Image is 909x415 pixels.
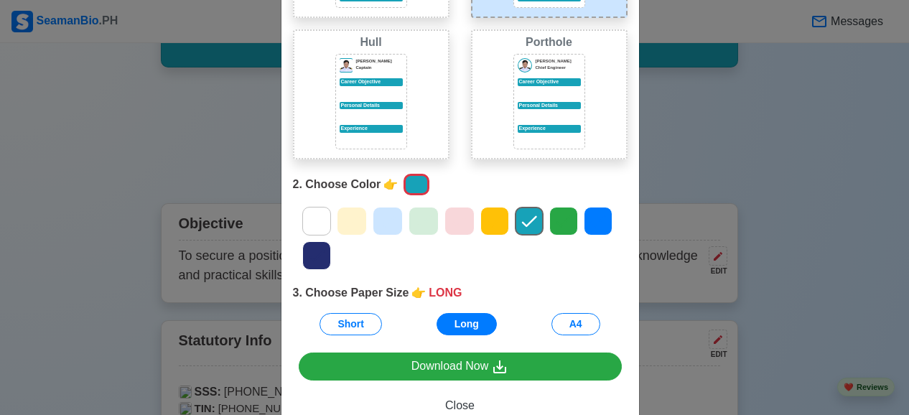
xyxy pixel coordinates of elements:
[356,58,403,65] p: [PERSON_NAME]
[536,58,581,65] p: [PERSON_NAME]
[383,176,398,193] span: point
[518,78,581,86] div: Career Objective
[293,171,628,198] div: 2. Choose Color
[299,353,622,381] a: Download Now
[411,284,426,302] span: point
[429,284,462,302] span: LONG
[320,313,382,335] button: Short
[340,125,403,133] p: Experience
[536,65,581,71] p: Chief Engineer
[297,34,445,51] div: Hull
[445,399,475,411] span: Close
[551,313,600,335] button: A4
[411,358,509,376] div: Download Now
[356,65,403,71] p: Captain
[475,34,623,51] div: Porthole
[340,78,403,86] p: Career Objective
[437,313,497,335] button: Long
[293,284,628,302] div: 3. Choose Paper Size
[518,125,581,133] div: Experience
[340,102,403,110] p: Personal Details
[518,102,581,110] div: Personal Details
